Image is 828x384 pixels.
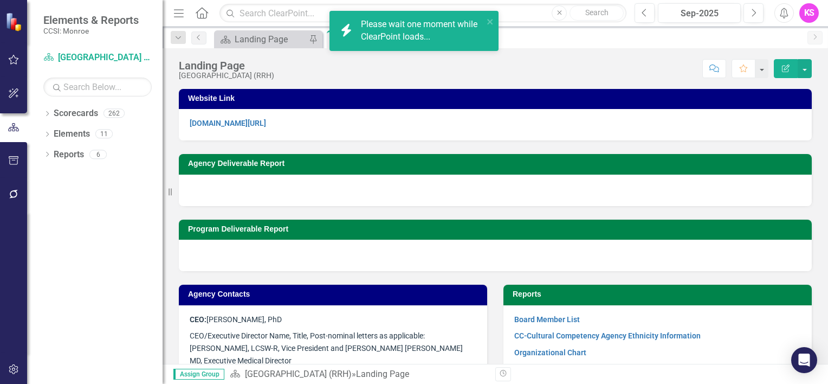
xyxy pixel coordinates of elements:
[235,33,306,46] div: Landing Page
[179,60,274,72] div: Landing Page
[54,149,84,161] a: Reports
[219,4,626,23] input: Search ClearPoint...
[487,15,494,28] button: close
[217,33,306,46] a: Landing Page
[585,8,609,17] span: Search
[89,150,107,159] div: 6
[190,315,282,324] span: [PERSON_NAME], PhD
[54,128,90,140] a: Elements
[356,369,409,379] div: Landing Page
[43,52,152,64] a: [GEOGRAPHIC_DATA] (RRH)
[361,18,483,43] div: Please wait one moment while ClearPoint loads...
[173,369,224,380] span: Assign Group
[190,331,463,365] span: CEO/Executive Director Name, Title, Post-nominal letters as applicable: [PERSON_NAME], LCSW-R, Vi...
[43,78,152,97] input: Search Below...
[104,109,125,118] div: 262
[5,12,24,31] img: ClearPoint Strategy
[188,225,806,233] h3: Program Deliverable Report
[43,14,139,27] span: Elements & Reports
[662,7,737,20] div: Sep-2025
[188,94,806,103] h3: Website Link
[791,347,817,373] div: Open Intercom Messenger
[514,331,701,340] a: CC-Cultural Competency Agency Ethnicity Information
[230,368,487,381] div: »
[95,130,113,139] div: 11
[188,159,806,168] h3: Agency Deliverable Report
[190,315,206,324] strong: CEO:
[188,290,482,298] h3: Agency Contacts
[514,315,580,324] a: Board Member List
[513,290,806,298] h3: Reports
[658,3,741,23] button: Sep-2025
[570,5,624,21] button: Search
[514,348,586,357] a: Organizational Chart
[179,72,274,80] div: [GEOGRAPHIC_DATA] (RRH)
[43,27,139,35] small: CCSI: Monroe
[54,107,98,120] a: Scorecards
[245,369,352,379] a: [GEOGRAPHIC_DATA] (RRH)
[190,119,266,127] a: [DOMAIN_NAME][URL]
[799,3,819,23] button: KS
